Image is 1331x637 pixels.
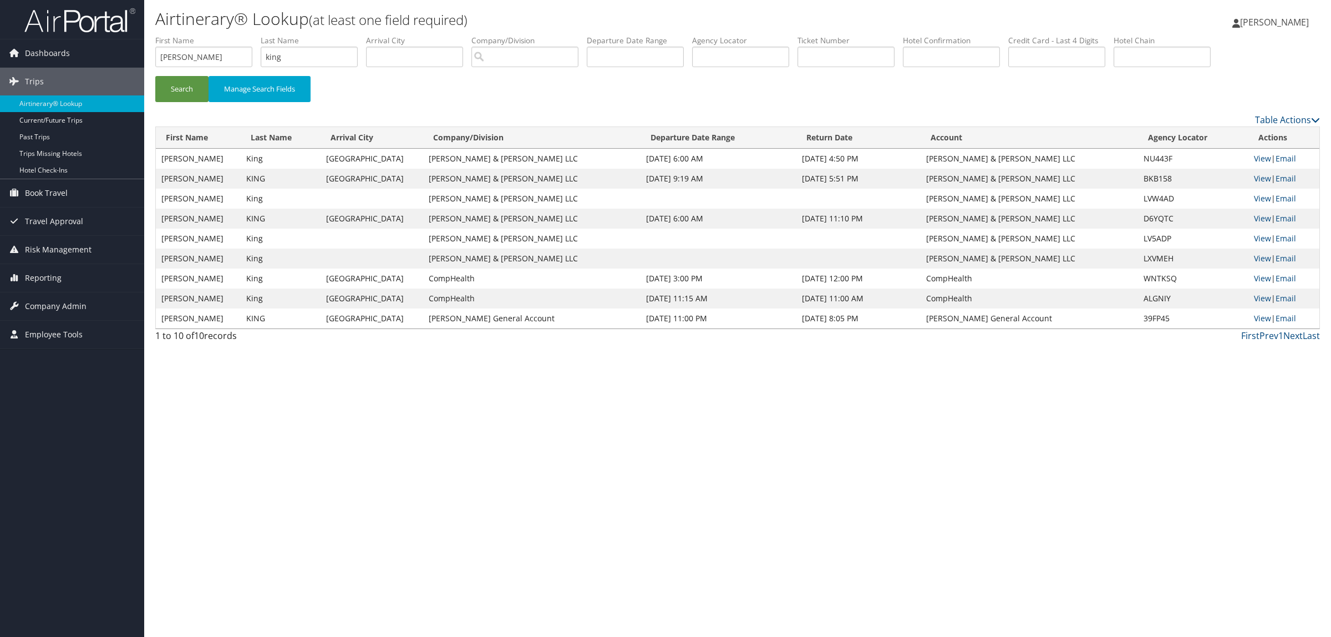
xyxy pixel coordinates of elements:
td: King [241,229,321,249]
td: [PERSON_NAME] & [PERSON_NAME] LLC [921,189,1138,209]
a: Last [1303,330,1320,342]
td: [PERSON_NAME] & [PERSON_NAME] LLC [423,189,641,209]
td: [PERSON_NAME] [156,169,241,189]
a: Email [1276,213,1296,224]
td: [PERSON_NAME] [156,289,241,309]
td: | [1248,289,1319,309]
td: [PERSON_NAME] [156,189,241,209]
a: [PERSON_NAME] [1232,6,1320,39]
a: View [1254,213,1271,224]
td: CompHealth [921,289,1138,309]
img: airportal-logo.png [24,7,135,33]
th: Account: activate to sort column descending [921,127,1138,149]
td: [PERSON_NAME] & [PERSON_NAME] LLC [921,209,1138,229]
td: | [1248,269,1319,289]
a: Next [1283,330,1303,342]
td: [PERSON_NAME] & [PERSON_NAME] LLC [423,209,641,229]
td: [PERSON_NAME] [156,229,241,249]
td: 39FP45 [1138,309,1248,328]
label: Credit Card - Last 4 Digits [1008,35,1114,46]
label: Arrival City [366,35,471,46]
td: [PERSON_NAME] & [PERSON_NAME] LLC [921,229,1138,249]
td: [DATE] 3:00 PM [641,269,796,289]
td: CompHealth [921,269,1138,289]
span: Risk Management [25,236,92,264]
th: Actions [1248,127,1319,149]
td: [GEOGRAPHIC_DATA] [321,169,423,189]
label: Ticket Number [797,35,903,46]
a: Email [1276,253,1296,264]
td: [PERSON_NAME] & [PERSON_NAME] LLC [423,249,641,269]
td: KING [241,309,321,328]
a: Email [1276,293,1296,304]
td: | [1248,169,1319,189]
td: [GEOGRAPHIC_DATA] [321,309,423,328]
td: [PERSON_NAME] & [PERSON_NAME] LLC [423,149,641,169]
td: King [241,189,321,209]
td: BKB158 [1138,169,1248,189]
td: [DATE] 12:00 PM [796,269,920,289]
td: LXVMEH [1138,249,1248,269]
a: 1 [1278,330,1283,342]
label: Company/Division [471,35,587,46]
th: Agency Locator: activate to sort column ascending [1138,127,1248,149]
label: Agency Locator [692,35,797,46]
span: Reporting [25,264,62,292]
td: LV5ADP [1138,229,1248,249]
td: | [1248,249,1319,269]
td: CompHealth [423,289,641,309]
button: Manage Search Fields [209,76,311,102]
td: [PERSON_NAME] [156,309,241,328]
label: Last Name [261,35,366,46]
td: [PERSON_NAME] [156,149,241,169]
td: [DATE] 6:00 AM [641,149,796,169]
th: Departure Date Range: activate to sort column ascending [641,127,796,149]
td: [DATE] 8:05 PM [796,309,920,328]
a: Email [1276,273,1296,284]
label: Departure Date Range [587,35,692,46]
td: [DATE] 6:00 AM [641,209,796,229]
span: Employee Tools [25,321,83,348]
a: Email [1276,233,1296,244]
td: [PERSON_NAME] [156,209,241,229]
td: [DATE] 11:00 AM [796,289,920,309]
td: King [241,289,321,309]
td: [PERSON_NAME] General Account [921,309,1138,328]
span: [PERSON_NAME] [1240,16,1309,28]
span: Dashboards [25,39,70,67]
span: Book Travel [25,179,68,207]
a: View [1254,293,1271,304]
td: [GEOGRAPHIC_DATA] [321,289,423,309]
label: Hotel Chain [1114,35,1219,46]
td: | [1248,149,1319,169]
td: [GEOGRAPHIC_DATA] [321,149,423,169]
td: [DATE] 4:50 PM [796,149,920,169]
a: Email [1276,313,1296,323]
td: [PERSON_NAME] & [PERSON_NAME] LLC [921,249,1138,269]
td: KING [241,169,321,189]
td: [DATE] 11:15 AM [641,289,796,309]
label: First Name [155,35,261,46]
td: [DATE] 11:00 PM [641,309,796,328]
th: First Name: activate to sort column ascending [156,127,241,149]
td: King [241,269,321,289]
td: King [241,249,321,269]
td: [PERSON_NAME] [156,249,241,269]
a: Email [1276,153,1296,164]
td: King [241,149,321,169]
a: View [1254,253,1271,264]
td: CompHealth [423,269,641,289]
td: KING [241,209,321,229]
td: [GEOGRAPHIC_DATA] [321,209,423,229]
a: Email [1276,173,1296,184]
th: Arrival City: activate to sort column ascending [321,127,423,149]
td: [DATE] 11:10 PM [796,209,920,229]
span: Trips [25,68,44,95]
td: | [1248,189,1319,209]
a: View [1254,273,1271,284]
h1: Airtinerary® Lookup [155,7,932,31]
td: | [1248,309,1319,328]
td: [PERSON_NAME] & [PERSON_NAME] LLC [921,149,1138,169]
td: [PERSON_NAME] & [PERSON_NAME] LLC [423,169,641,189]
td: [GEOGRAPHIC_DATA] [321,269,423,289]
